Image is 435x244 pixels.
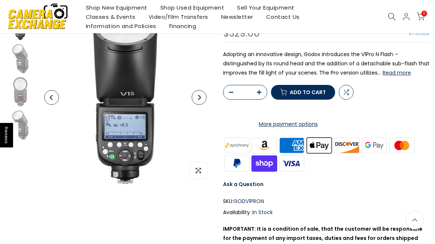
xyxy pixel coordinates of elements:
span: In Stock [409,30,429,37]
button: Previous [44,90,59,105]
a: Information and Policies [79,21,163,31]
a: Ask a Question [223,181,264,188]
a: Video/Film Transfers [142,12,215,21]
img: google pay [361,136,388,154]
a: Newsletter [215,12,260,21]
img: master [388,136,416,154]
span: 0 [421,11,427,16]
div: Availability : [223,208,429,217]
img: Godox V1 Pro Flash for Nikon Flash Units and Accessories - Shoe Mount Flash Units Godox GODV1PRON [6,44,35,73]
div: $329.00 [223,29,260,38]
img: synchrony [223,136,251,154]
img: amazon payments [251,136,278,154]
img: discover [333,136,361,154]
a: Shop Used Equipment [154,3,231,12]
a: Shop New Equipment [79,3,154,12]
img: paypal [223,154,251,172]
span: Add to cart [290,90,326,95]
a: 0 [417,13,425,21]
button: Add to cart [271,85,335,100]
img: Godox V1 Pro Flash for Nikon Flash Units and Accessories - Shoe Mount Flash Units Godox GODV1PRON [39,11,212,184]
span: In Stock [253,209,273,216]
button: Read more [383,69,411,76]
p: Adopting an innovative design, Godox introduces the V1Pro N Flash – distinguished by its round he... [223,50,429,78]
a: More payment options [223,120,354,129]
a: Financing [163,21,203,31]
img: shopify pay [251,154,278,172]
a: Sell Your Equipment [231,3,301,12]
img: Godox V1 Pro Flash for Nikon Flash Units and Accessories - Shoe Mount Flash Units Godox GODV1PRON [6,110,35,140]
img: Godox V1 Pro Flash for Nikon Flash Units and Accessories - Shoe Mount Flash Units Godox GODV1PRON [6,77,35,107]
a: Classes & Events [79,12,142,21]
a: Back to the top [406,211,424,229]
a: Contact Us [260,12,306,21]
button: Next [192,90,206,105]
img: apple pay [306,136,333,154]
div: SKU: [223,197,429,206]
img: visa [278,154,306,172]
span: GODV1PRON [233,197,264,206]
img: american express [278,136,306,154]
